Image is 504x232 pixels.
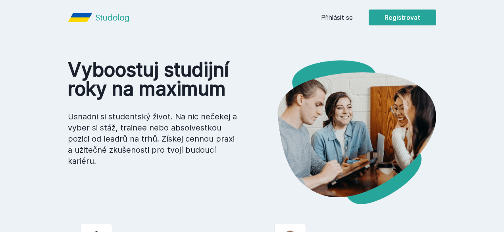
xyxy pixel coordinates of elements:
button: Registrovat [369,10,436,25]
a: Přihlásit se [321,13,353,22]
h1: Vyboostuj studijní roky na maximum [68,60,239,98]
img: hero.png [252,60,436,204]
p: Usnadni si studentský život. Na nic nečekej a vyber si stáž, trainee nebo absolvestkou pozici od ... [68,111,239,167]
